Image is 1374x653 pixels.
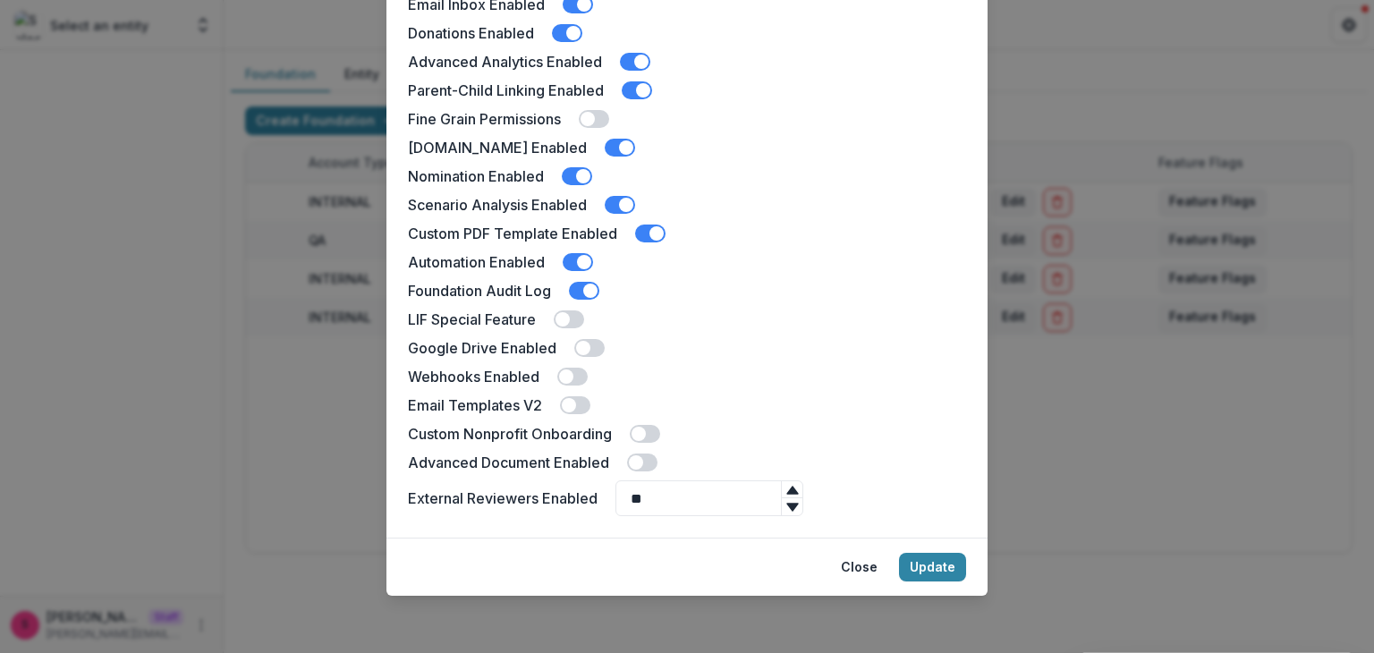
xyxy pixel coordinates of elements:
[408,80,604,101] label: Parent-Child Linking Enabled
[408,51,602,72] label: Advanced Analytics Enabled
[408,194,587,216] label: Scenario Analysis Enabled
[408,165,544,187] label: Nomination Enabled
[408,137,587,158] label: [DOMAIN_NAME] Enabled
[899,553,966,581] button: Update
[830,553,888,581] button: Close
[408,280,551,301] label: Foundation Audit Log
[408,251,545,273] label: Automation Enabled
[408,452,609,473] label: Advanced Document Enabled
[408,366,539,387] label: Webhooks Enabled
[408,223,617,244] label: Custom PDF Template Enabled
[408,108,561,130] label: Fine Grain Permissions
[408,394,542,416] label: Email Templates V2
[408,309,536,330] label: LIF Special Feature
[408,423,612,445] label: Custom Nonprofit Onboarding
[408,488,598,509] label: External Reviewers Enabled
[408,22,534,44] label: Donations Enabled
[408,337,556,359] label: Google Drive Enabled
